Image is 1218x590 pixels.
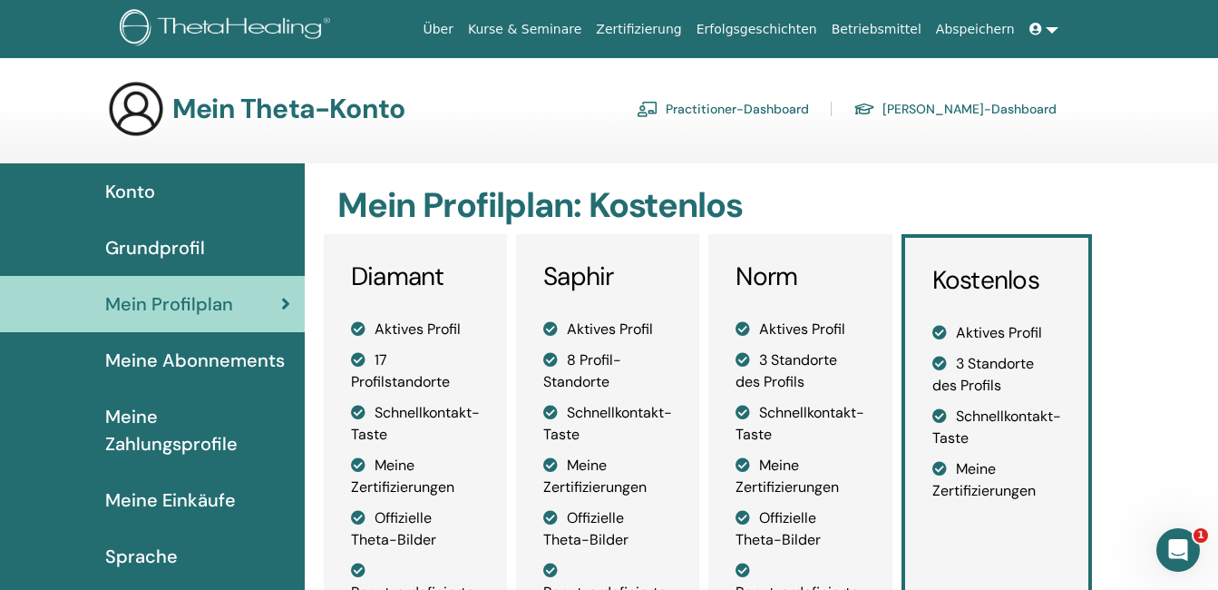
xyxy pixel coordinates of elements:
span: 1 [1194,528,1208,543]
img: chalkboard-teacher.svg [637,101,658,117]
a: [PERSON_NAME]-Dashboard [853,94,1057,123]
h3: Saphir [543,261,672,292]
font: 8 Profil-Standorte [543,350,621,391]
img: generic-user-icon.jpg [107,80,165,138]
a: Kurse & Seminare [461,13,589,46]
span: Meine Einkäufe [105,487,236,514]
span: Meine Zahlungsprofile [105,403,290,457]
font: Meine Zertifizierungen [932,459,1036,500]
font: [PERSON_NAME]-Dashboard [882,101,1057,117]
h3: Norm [736,261,864,292]
font: 3 Standorte des Profils [932,354,1034,395]
img: logo.png [120,9,336,50]
font: Schnellkontakt-Taste [351,403,480,444]
font: Meine Zertifizierungen [543,456,647,497]
font: Aktives Profil [567,320,653,339]
span: Meine Abonnements [105,347,285,374]
img: graduation-cap.svg [853,102,875,117]
font: Schnellkontakt-Taste [736,403,864,444]
span: Sprache [105,543,178,570]
font: Practitioner-Dashboard [666,101,809,117]
span: Grundprofil [105,234,205,261]
a: Practitioner-Dashboard [637,94,809,123]
font: Schnellkontakt-Taste [543,403,672,444]
h3: Kostenlos [932,265,1061,296]
font: Offizielle Theta-Bilder [351,508,436,549]
font: Aktives Profil [759,320,845,339]
a: Abspeichern [929,13,1022,46]
font: Schnellkontakt-Taste [932,407,1061,447]
h3: Mein Theta-Konto [172,93,404,125]
a: Zertifizierung [589,13,688,46]
font: Meine Zertifizierungen [351,456,454,497]
span: Mein Profilplan [105,290,233,318]
font: Offizielle Theta-Bilder [543,508,628,549]
span: Konto [105,178,155,205]
h3: Diamant [351,261,480,292]
font: Offizielle Theta-Bilder [736,508,821,549]
a: Über [415,13,461,46]
a: Erfolgsgeschichten [689,13,824,46]
h2: Mein Profilplan: Kostenlos [337,185,1087,227]
font: 3 Standorte des Profils [736,350,837,391]
iframe: Intercom live chat [1156,528,1200,572]
font: Aktives Profil [956,323,1042,342]
font: Aktives Profil [375,320,461,339]
font: Meine Zertifizierungen [736,456,839,497]
a: Betriebsmittel [824,13,929,46]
